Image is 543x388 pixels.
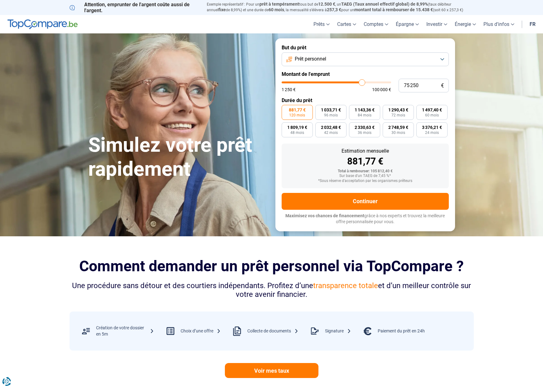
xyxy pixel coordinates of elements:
[282,45,449,51] label: But du prêt
[391,131,405,135] span: 30 mois
[378,328,425,334] div: Paiement du prêt en 24h
[207,2,474,13] p: Exemple représentatif : Pour un tous but de , un (taux débiteur annuel de 8,99%) et une durée de ...
[480,15,518,33] a: Plus d'infos
[287,125,307,130] span: 1 809,19 €
[287,149,444,154] div: Estimation mensuelle
[324,131,338,135] span: 42 mois
[441,83,444,88] span: €
[287,169,444,174] div: Total à rembourser: 105 812,40 €
[318,2,335,7] span: 12.500 €
[526,15,539,33] a: fr
[321,108,341,112] span: 1 033,71 €
[269,7,284,12] span: 60 mois
[310,15,333,33] a: Prêts
[96,325,154,337] div: Création de votre dossier en 5m
[425,131,439,135] span: 24 mois
[88,133,268,181] h1: Simulez votre prêt rapidement
[70,258,474,275] h2: Comment demander un prêt personnel via TopCompare ?
[282,52,449,66] button: Prêt personnel
[423,15,451,33] a: Investir
[70,281,474,299] div: Une procédure sans détour et des courtiers indépendants. Profitez d’une et d’un meilleur contrôle...
[225,363,318,378] a: Voir mes taux
[372,87,391,92] span: 100 000 €
[247,328,298,334] div: Collecte de documents
[388,125,408,130] span: 2 748,59 €
[290,131,304,135] span: 48 mois
[388,108,408,112] span: 1 290,43 €
[282,97,449,103] label: Durée du prêt
[287,157,444,166] div: 881,77 €
[341,2,428,7] span: TAEG (Taux annuel effectif global) de 8,99%
[285,213,364,218] span: Maximisez vos chances de financement
[358,131,371,135] span: 36 mois
[218,7,226,12] span: fixe
[422,108,442,112] span: 1 497,40 €
[422,125,442,130] span: 3 376,21 €
[324,113,338,117] span: 96 mois
[295,56,326,62] span: Prêt personnel
[282,71,449,77] label: Montant de l'emprunt
[425,113,439,117] span: 60 mois
[259,2,299,7] span: prêt à tempérament
[282,193,449,210] button: Continuer
[70,2,199,13] p: Attention, emprunter de l'argent coûte aussi de l'argent.
[313,281,378,290] span: transparence totale
[392,15,423,33] a: Épargne
[325,328,351,334] div: Signature
[282,213,449,225] p: grâce à nos experts et trouvez la meilleure offre personnalisée pour vous.
[327,7,341,12] span: 257,3 €
[451,15,480,33] a: Énergie
[181,328,221,334] div: Choix d’une offre
[287,174,444,178] div: Sur base d'un TAEG de 7,45 %*
[358,113,371,117] span: 84 mois
[282,87,296,92] span: 1 250 €
[289,108,306,112] span: 881,77 €
[355,125,375,130] span: 2 330,63 €
[391,113,405,117] span: 72 mois
[333,15,360,33] a: Cartes
[355,108,375,112] span: 1 143,36 €
[287,179,444,183] div: *Sous réserve d'acceptation par les organismes prêteurs
[289,113,305,117] span: 120 mois
[354,7,433,12] span: montant total à rembourser de 15.438 €
[7,19,78,29] img: TopCompare
[360,15,392,33] a: Comptes
[321,125,341,130] span: 2 032,48 €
